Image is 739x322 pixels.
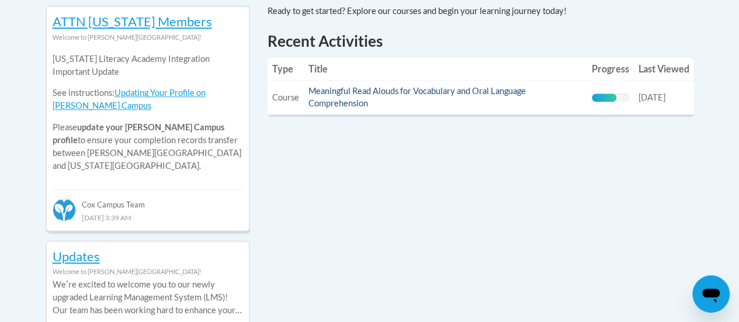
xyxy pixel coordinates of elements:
[53,265,243,278] div: Welcome to [PERSON_NAME][GEOGRAPHIC_DATA]!
[268,57,304,81] th: Type
[53,198,76,221] img: Cox Campus Team
[53,31,243,44] div: Welcome to [PERSON_NAME][GEOGRAPHIC_DATA]!
[592,94,617,102] div: Progress, %
[53,211,243,224] div: [DATE] 3:39 AM
[634,57,694,81] th: Last Viewed
[304,57,587,81] th: Title
[587,57,634,81] th: Progress
[272,92,299,102] span: Course
[53,13,212,29] a: ATTN [US_STATE] Members
[53,44,243,181] div: Please to ensure your completion records transfer between [PERSON_NAME][GEOGRAPHIC_DATA] and [US_...
[692,275,730,313] iframe: Button to launch messaging window
[308,86,526,108] a: Meaningful Read Alouds for Vocabulary and Oral Language Comprehension
[268,30,694,51] h1: Recent Activities
[53,278,243,317] p: Weʹre excited to welcome you to our newly upgraded Learning Management System (LMS)! Our team has...
[639,92,665,102] span: [DATE]
[53,248,100,264] a: Updates
[53,86,243,112] p: See instructions:
[53,88,206,110] a: Updating Your Profile on [PERSON_NAME] Campus
[53,189,243,210] div: Cox Campus Team
[53,53,243,78] p: [US_STATE] Literacy Academy Integration Important Update
[53,122,224,145] b: update your [PERSON_NAME] Campus profile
